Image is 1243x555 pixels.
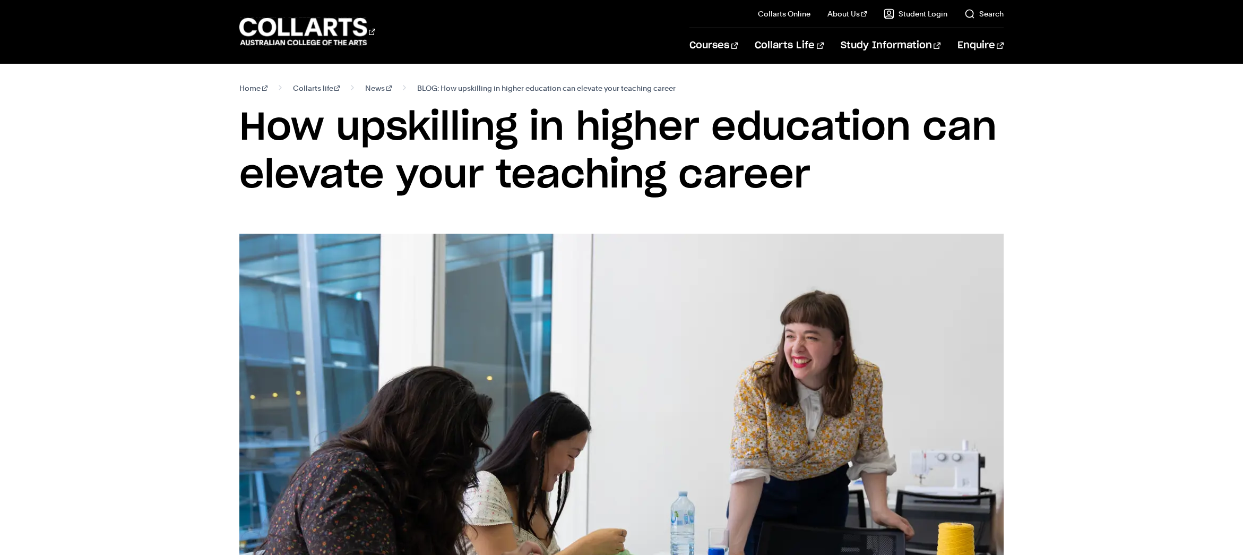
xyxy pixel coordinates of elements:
[755,28,823,63] a: Collarts Life
[884,8,947,19] a: Student Login
[827,8,867,19] a: About Us
[957,28,1004,63] a: Enquire
[689,28,738,63] a: Courses
[365,81,392,96] a: News
[239,81,267,96] a: Home
[417,81,676,96] span: BLOG: How upskilling in higher education can elevate your teaching career
[239,16,375,47] div: Go to homepage
[964,8,1004,19] a: Search
[758,8,810,19] a: Collarts Online
[841,28,940,63] a: Study Information
[239,104,1004,200] h1: How upskilling in higher education can elevate your teaching career
[293,81,340,96] a: Collarts life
